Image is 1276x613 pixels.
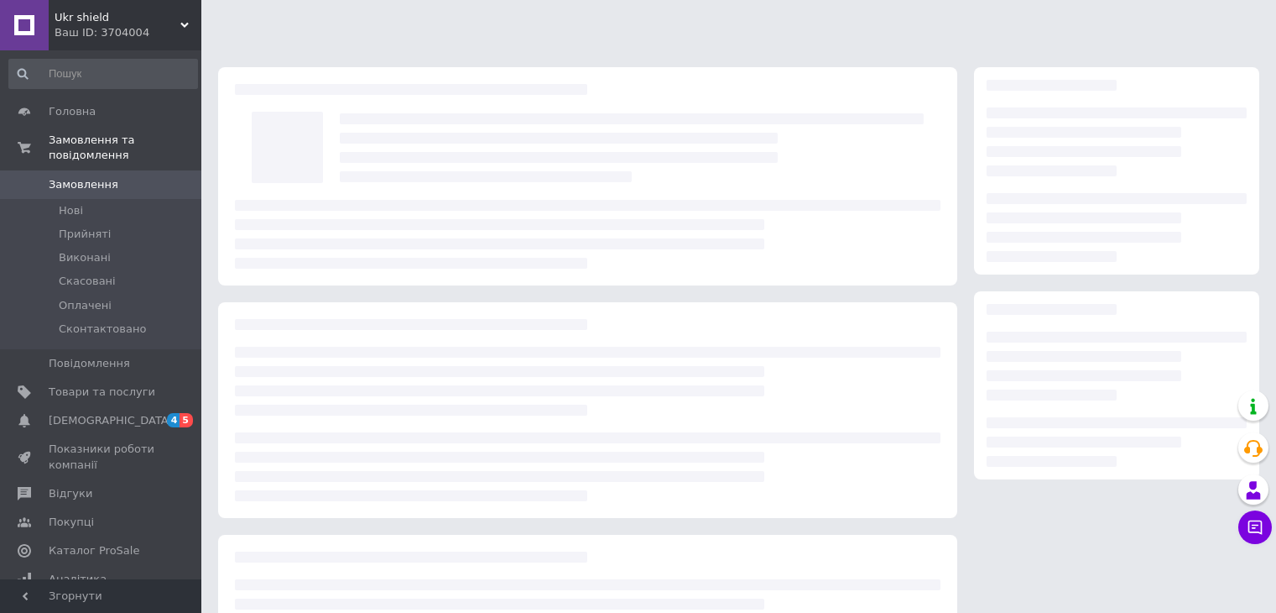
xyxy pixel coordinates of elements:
[59,250,111,265] span: Виконані
[49,543,139,558] span: Каталог ProSale
[49,177,118,192] span: Замовлення
[55,10,180,25] span: Ukr shield
[180,413,193,427] span: 5
[1238,511,1272,544] button: Чат з покупцем
[8,59,198,89] input: Пошук
[167,413,180,427] span: 4
[59,298,112,313] span: Оплачені
[59,227,111,242] span: Прийняті
[49,356,130,371] span: Повідомлення
[49,486,92,501] span: Відгуки
[49,442,155,472] span: Показники роботи компанії
[59,203,83,218] span: Нові
[59,322,146,337] span: Сконтактовано
[49,515,94,530] span: Покупці
[49,572,107,587] span: Аналітика
[49,413,173,428] span: [DEMOGRAPHIC_DATA]
[49,385,155,400] span: Товари та послуги
[49,104,96,119] span: Головна
[59,274,116,289] span: Скасовані
[55,25,201,40] div: Ваш ID: 3704004
[49,133,201,163] span: Замовлення та повідомлення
